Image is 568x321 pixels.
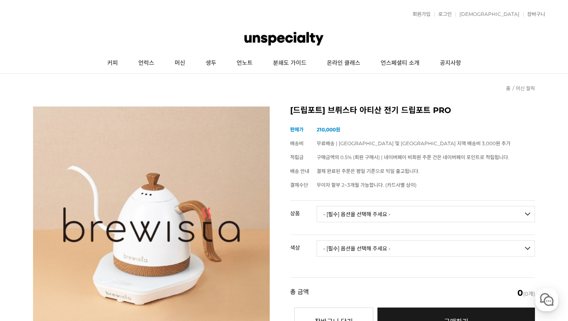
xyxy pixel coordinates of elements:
span: 배송 안내 [290,168,309,174]
span: 무이자 할부 2~3개월 가능합니다. (카드사별 상이) [317,182,417,188]
a: 로그인 [434,12,452,17]
a: 생두 [195,53,226,73]
a: 언럭스 [128,53,164,73]
th: 상품 [290,201,317,219]
em: 0 [517,288,523,298]
a: 커피 [97,53,128,73]
span: 결제수단 [290,182,308,188]
h2: [드립포트] 브뤼스타 아티산 전기 드립포트 PRO [290,106,535,115]
a: 장바구니 [523,12,545,17]
span: 배송비 [290,140,304,146]
span: (0개) [517,289,535,297]
a: 언노트 [226,53,263,73]
span: 적립금 [290,154,304,160]
a: 언스페셜티 소개 [371,53,430,73]
span: 무료배송 | [GEOGRAPHIC_DATA] 및 [GEOGRAPHIC_DATA] 지역 배송비 3,000원 추가 [317,140,510,146]
a: 온라인 클래스 [317,53,371,73]
span: 판매가 [290,126,304,133]
a: 회원가입 [408,12,430,17]
span: 구매금액의 0.5% (회원 구매시) | 네이버페이 비회원 주문 건은 네이버페이 포인트로 적립됩니다. [317,154,509,160]
img: 언스페셜티 몰 [244,27,324,51]
a: [DEMOGRAPHIC_DATA] [455,12,519,17]
a: 머신 월픽 [516,85,535,91]
th: 색상 [290,235,317,254]
strong: 총 금액 [290,289,309,297]
a: 분쇄도 가이드 [263,53,317,73]
a: 공지사항 [430,53,471,73]
strong: 210,000원 [317,126,340,133]
a: 홈 [506,85,510,91]
span: 결제 완료된 주문은 평일 기준으로 익일 출고됩니다. [317,168,419,174]
a: 머신 [164,53,195,73]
